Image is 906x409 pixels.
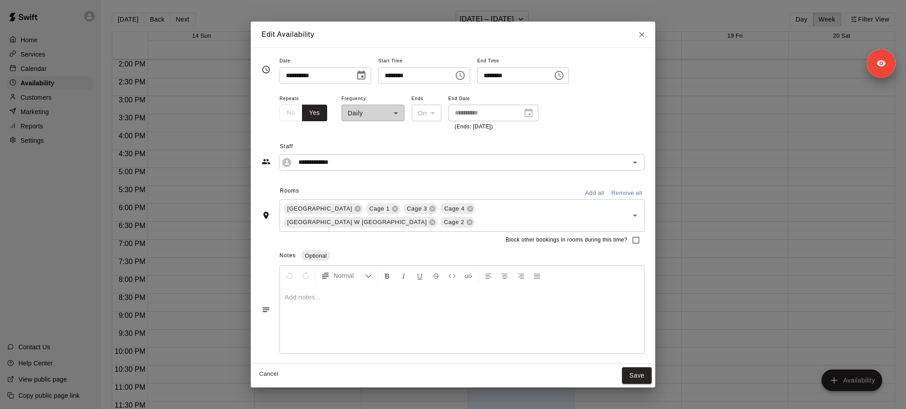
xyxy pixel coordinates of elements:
button: Choose date, selected date is Sep 17, 2025 [352,66,370,84]
span: Optional [301,252,330,259]
span: Cage 3 [403,204,431,213]
span: [GEOGRAPHIC_DATA] [284,204,356,213]
button: Redo [298,268,313,284]
span: End Time [477,55,569,67]
span: Ends [412,93,441,105]
span: Cage 2 [440,218,468,227]
svg: Staff [262,157,271,166]
button: Format Underline [412,268,427,284]
div: Cage 2 [440,217,475,228]
span: Frequency [342,93,404,105]
button: Open [629,156,641,169]
svg: Timing [262,65,271,74]
div: [GEOGRAPHIC_DATA] [284,203,363,214]
button: Remove all [609,186,644,200]
button: Left Align [481,268,496,284]
button: Save [622,367,652,384]
button: Insert Link [461,268,476,284]
span: End Date [449,93,538,105]
button: Insert Code [444,268,460,284]
button: Close [634,26,650,43]
div: Cage 3 [403,203,438,214]
p: (Ends: [DATE]) [455,123,532,132]
button: Choose time, selected time is 2:00 PM [451,66,469,84]
button: Open [629,209,641,222]
span: Date [280,55,371,67]
button: Cancel [254,367,283,381]
span: Cage 1 [366,204,393,213]
span: Normal [333,271,365,280]
div: On [412,105,441,121]
button: Yes [302,105,327,121]
div: Cage 1 [366,203,400,214]
button: Format Italics [396,268,411,284]
span: [GEOGRAPHIC_DATA] W [GEOGRAPHIC_DATA] [284,218,431,227]
button: Format Bold [380,268,395,284]
span: Start Time [378,55,470,67]
span: Cage 4 [440,204,468,213]
button: Formatting Options [317,268,376,284]
button: Undo [282,268,297,284]
span: Rooms [280,188,299,194]
button: Center Align [497,268,512,284]
svg: Rooms [262,211,271,220]
span: Block other bookings in rooms during this time? [506,236,627,245]
span: Repeats [280,93,334,105]
button: Add all [580,186,609,200]
div: Cage 4 [440,203,475,214]
svg: Notes [262,305,271,314]
button: Format Strikethrough [428,268,444,284]
h6: Edit Availability [262,29,314,40]
span: Staff [280,140,644,154]
button: Choose time, selected time is 6:00 PM [550,66,568,84]
button: Right Align [513,268,528,284]
span: Notes [280,252,296,259]
div: outlined button group [280,105,327,121]
div: [GEOGRAPHIC_DATA] W [GEOGRAPHIC_DATA] [284,217,438,228]
button: Justify Align [529,268,545,284]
